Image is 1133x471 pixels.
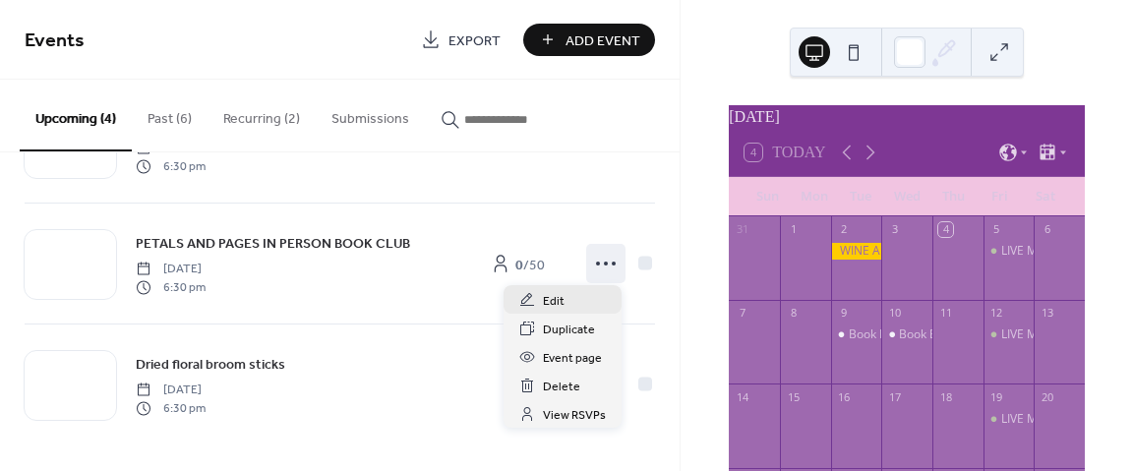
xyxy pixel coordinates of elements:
div: 13 [1040,306,1054,321]
div: Thu [930,177,977,216]
div: 14 [735,389,749,404]
span: Export [448,30,501,51]
div: Tue [837,177,883,216]
div: 18 [938,389,953,404]
div: 7 [735,306,749,321]
span: / 50 [515,255,545,275]
div: Wed [884,177,930,216]
div: LIVE MUSIC [984,326,1035,343]
span: [DATE] [136,261,206,278]
div: [DATE] [729,105,1085,129]
div: LIVE MUSIC [1001,243,1064,260]
div: 5 [989,222,1004,237]
div: 31 [735,222,749,237]
a: 0/50 [468,248,566,280]
div: Mon [791,177,837,216]
div: Book Bedazzling [899,326,989,343]
div: 10 [887,306,902,321]
div: 11 [938,306,953,321]
div: LIVE MUSIC [1001,326,1064,343]
div: 15 [786,389,801,404]
span: Add Event [566,30,640,51]
div: 20 [1040,389,1054,404]
div: Book Bedazzling [881,326,932,343]
button: Past (6) [132,80,208,149]
button: Add Event [523,24,655,56]
a: Export [406,24,515,56]
span: Edit [543,291,565,312]
span: 6:30 pm [136,157,206,175]
a: Dried floral broom sticks [136,353,285,376]
span: 6:30 pm [136,399,206,417]
span: PETALS AND PAGES IN PERSON BOOK CLUB [136,234,410,255]
span: [DATE] [136,382,206,399]
div: 3 [887,222,902,237]
div: 4 [938,222,953,237]
div: Book Bedazzling [831,326,882,343]
div: 9 [837,306,852,321]
b: 0 [515,252,523,278]
button: Upcoming (4) [20,80,132,151]
span: 6:30 pm [136,278,206,296]
div: LIVE MUSIC [1001,411,1064,428]
div: Sun [745,177,791,216]
div: Fri [977,177,1023,216]
div: Sat [1023,177,1069,216]
span: Delete [543,377,580,397]
span: View RSVPs [543,405,606,426]
div: WINE AND BOOK BOX OF THE MONTH CLUB- tasting and pick up [831,243,882,260]
div: 8 [786,306,801,321]
span: Events [25,22,85,60]
div: 17 [887,389,902,404]
a: PETALS AND PAGES IN PERSON BOOK CLUB [136,232,410,255]
div: Book Bedazzling [849,326,939,343]
div: 6 [1040,222,1054,237]
button: Submissions [316,80,425,149]
span: Duplicate [543,320,595,340]
span: Dried floral broom sticks [136,355,285,376]
div: 2 [837,222,852,237]
div: 1 [786,222,801,237]
div: LIVE MUSIC [984,243,1035,260]
button: Recurring (2) [208,80,316,149]
span: Event page [543,348,602,369]
div: 19 [989,389,1004,404]
div: 12 [989,306,1004,321]
div: 16 [837,389,852,404]
div: LIVE MUSIC [984,411,1035,428]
